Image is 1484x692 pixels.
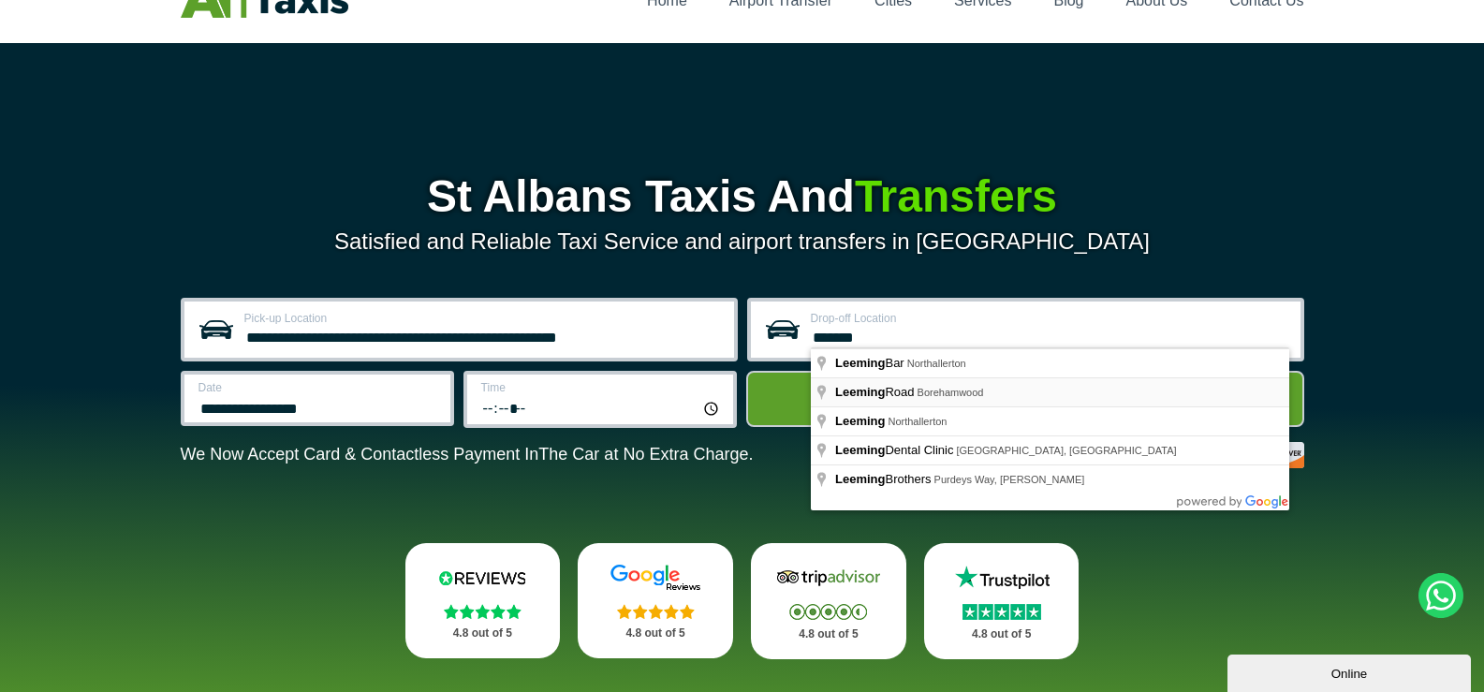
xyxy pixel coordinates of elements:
[771,623,886,646] p: 4.8 out of 5
[918,387,984,398] span: Borehamwood
[481,382,722,393] label: Time
[855,171,1057,221] span: Transfers
[789,604,867,620] img: Stars
[924,543,1080,659] a: Trustpilot Stars 4.8 out of 5
[426,622,540,645] p: 4.8 out of 5
[444,604,522,619] img: Stars
[945,623,1059,646] p: 4.8 out of 5
[598,622,713,645] p: 4.8 out of 5
[835,472,885,486] span: Leeming
[405,543,561,658] a: Reviews.io Stars 4.8 out of 5
[578,543,733,658] a: Google Stars 4.8 out of 5
[835,356,907,370] span: Bar
[617,604,695,619] img: Stars
[888,416,947,427] span: Northallerton
[835,385,918,399] span: Road
[772,564,885,592] img: Tripadvisor
[835,443,956,457] span: Dental Clinic
[811,313,1289,324] label: Drop-off Location
[934,474,1085,485] span: Purdeys Way, [PERSON_NAME]
[599,564,712,592] img: Google
[946,564,1058,592] img: Trustpilot
[244,313,723,324] label: Pick-up Location
[751,543,906,659] a: Tripadvisor Stars 4.8 out of 5
[181,445,754,464] p: We Now Accept Card & Contactless Payment In
[835,385,885,399] span: Leeming
[962,604,1041,620] img: Stars
[956,445,1176,456] span: [GEOGRAPHIC_DATA], [GEOGRAPHIC_DATA]
[746,371,1304,427] button: Get Quote
[835,414,885,428] span: Leeming
[538,445,753,464] span: The Car at No Extra Charge.
[198,382,439,393] label: Date
[907,358,966,369] span: Northallerton
[181,228,1304,255] p: Satisfied and Reliable Taxi Service and airport transfers in [GEOGRAPHIC_DATA]
[835,472,934,486] span: Brothers
[835,356,885,370] span: Leeming
[1227,651,1475,692] iframe: chat widget
[835,443,885,457] span: Leeming
[426,564,538,592] img: Reviews.io
[181,174,1304,219] h1: St Albans Taxis And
